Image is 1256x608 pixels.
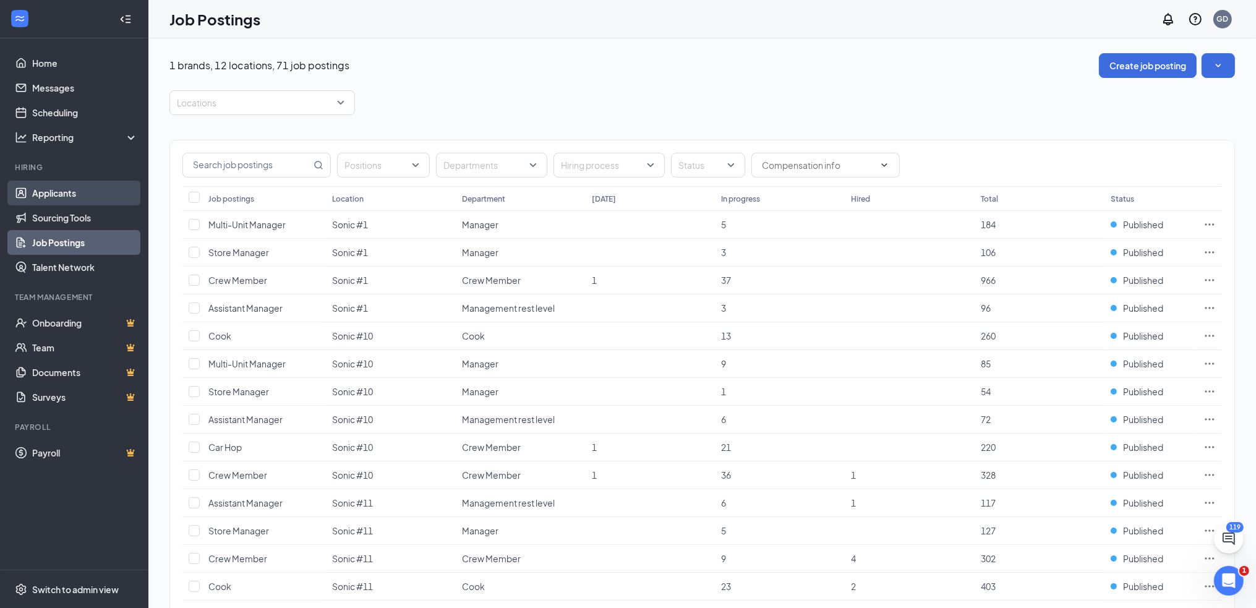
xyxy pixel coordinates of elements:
span: 184 [981,219,996,230]
span: Multi-Unit Manager [208,219,286,230]
svg: Ellipses [1203,218,1216,231]
span: Sonic #11 [332,553,373,564]
span: Sonic #10 [332,442,373,453]
span: 117 [981,497,996,508]
span: Manager [462,358,498,369]
td: Sonic #10 [326,461,456,489]
a: Home [32,51,138,75]
span: 4 [851,553,856,564]
div: Department [462,194,505,204]
span: Published [1123,330,1163,342]
div: Job postings [208,194,254,204]
input: Search job postings [183,153,311,177]
svg: Ellipses [1203,385,1216,398]
svg: ChevronDown [879,160,889,170]
svg: SmallChevronDown [1212,59,1224,72]
span: 5 [721,219,726,230]
div: Switch to admin view [32,583,119,596]
a: PayrollCrown [32,440,138,465]
td: Manager [456,211,586,239]
span: Store Manager [208,247,269,258]
span: Assistant Manager [208,497,283,508]
td: Crew Member [456,461,586,489]
span: 37 [721,275,731,286]
svg: ChatActive [1221,531,1236,546]
span: 1 [721,386,726,397]
th: In progress [715,186,845,211]
button: SmallChevronDown [1202,53,1235,78]
a: Applicants [32,181,138,205]
span: 9 [721,358,726,369]
th: Total [975,186,1104,211]
span: Store Manager [208,525,269,536]
td: Management rest level [456,406,586,434]
svg: Settings [15,583,27,596]
span: Sonic #10 [332,469,373,481]
span: Published [1123,552,1163,565]
span: 13 [721,330,731,341]
span: 1 [592,442,597,453]
td: Management rest level [456,294,586,322]
div: 119 [1226,522,1244,533]
span: Assistant Manager [208,414,283,425]
span: 6 [721,414,726,425]
svg: MagnifyingGlass [314,160,323,170]
td: Manager [456,239,586,267]
td: Sonic #10 [326,434,456,461]
span: 3 [721,247,726,258]
span: Cook [208,330,231,341]
span: Published [1123,469,1163,481]
svg: WorkstreamLogo [14,12,26,25]
span: Sonic #11 [332,497,373,508]
span: 96 [981,302,991,314]
svg: Collapse [119,13,132,25]
svg: Notifications [1161,12,1176,27]
svg: Ellipses [1203,246,1216,259]
span: 3 [721,302,726,314]
span: Sonic #11 [332,581,373,592]
td: Sonic #1 [326,294,456,322]
iframe: Intercom live chat [1214,566,1244,596]
span: Sonic #10 [332,414,373,425]
a: Talent Network [32,255,138,280]
span: Crew Member [208,553,267,564]
svg: Ellipses [1203,580,1216,593]
span: Sonic #10 [332,386,373,397]
span: Sonic #11 [332,525,373,536]
span: 966 [981,275,996,286]
span: Manager [462,247,498,258]
svg: Ellipses [1203,525,1216,537]
span: Published [1123,385,1163,398]
span: 1 [592,469,597,481]
a: Scheduling [32,100,138,125]
td: Sonic #10 [326,378,456,406]
svg: Ellipses [1203,358,1216,370]
span: Published [1123,580,1163,593]
div: GD [1217,14,1229,24]
td: Crew Member [456,267,586,294]
span: 403 [981,581,996,592]
span: Crew Member [462,469,521,481]
a: OnboardingCrown [32,310,138,335]
span: Published [1123,358,1163,370]
span: 36 [721,469,731,481]
span: 23 [721,581,731,592]
span: Car Hop [208,442,242,453]
span: Published [1123,218,1163,231]
td: Sonic #10 [326,350,456,378]
td: Crew Member [456,545,586,573]
span: Manager [462,386,498,397]
span: 9 [721,553,726,564]
span: 220 [981,442,996,453]
span: 6 [721,497,726,508]
td: Sonic #1 [326,267,456,294]
span: Published [1123,413,1163,426]
span: 1 [1239,566,1249,576]
svg: Ellipses [1203,552,1216,565]
span: 54 [981,386,991,397]
span: 127 [981,525,996,536]
span: Crew Member [462,442,521,453]
span: 328 [981,469,996,481]
svg: Ellipses [1203,497,1216,509]
svg: QuestionInfo [1188,12,1203,27]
